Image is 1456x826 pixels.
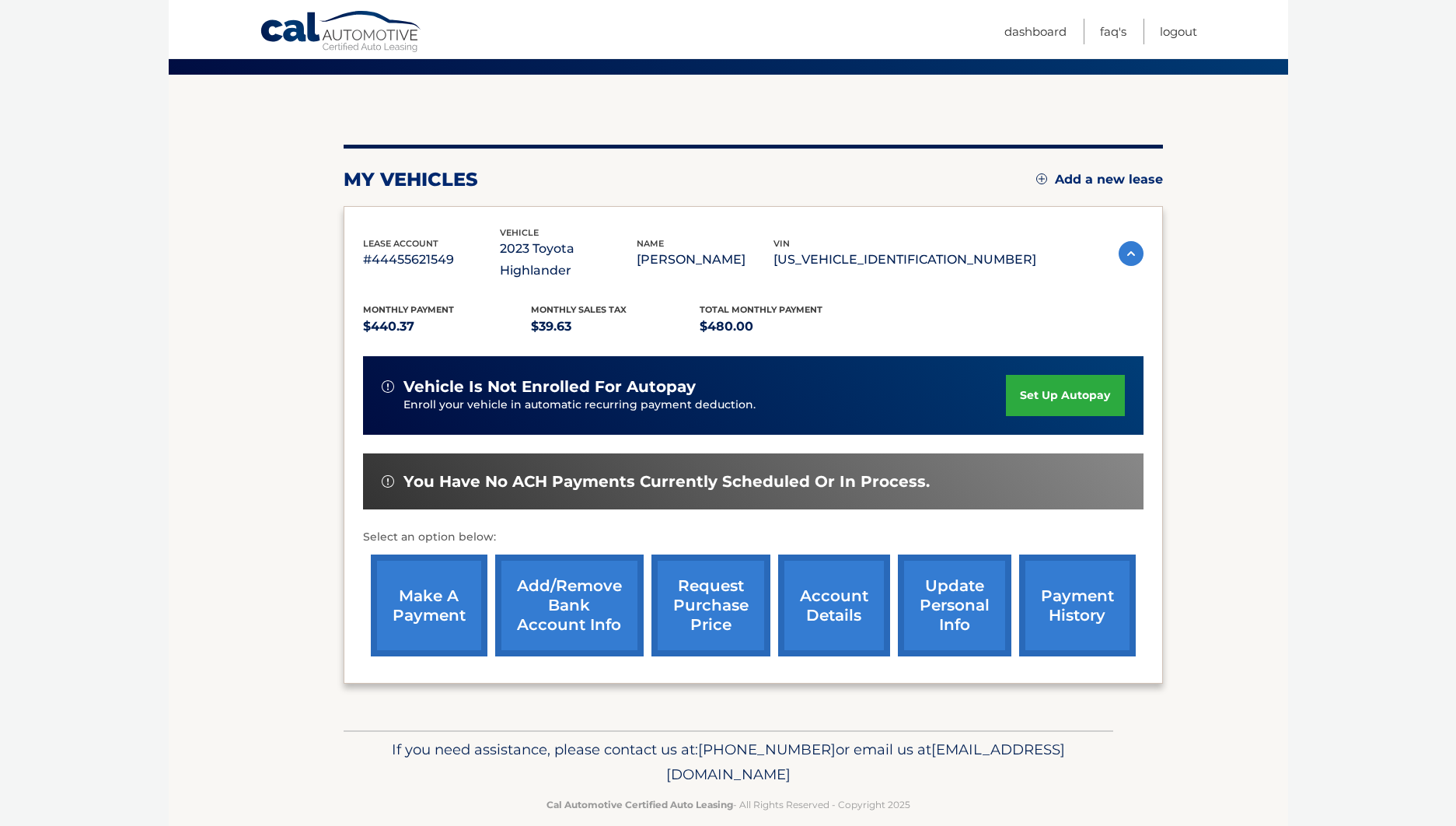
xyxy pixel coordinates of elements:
[700,316,868,338] p: $480.00
[1006,375,1124,416] a: set up autopay
[651,555,770,656] a: request purchase price
[403,472,930,492] span: You have no ACH payments currently scheduled or in process.
[637,249,773,271] p: [PERSON_NAME]
[354,796,1103,813] p: - All Rights Reserved - Copyright 2025
[666,740,1065,783] span: [EMAIL_ADDRESS][DOMAIN_NAME]
[1036,173,1047,184] img: add.svg
[382,475,394,488] img: alert-white.svg
[1119,241,1144,266] img: accordion-active.svg
[1036,172,1163,187] a: Add a new lease
[354,737,1103,787] p: If you need assistance, please contact us at: or email us at
[1160,19,1197,44] a: Logout
[1100,19,1126,44] a: FAQ's
[531,304,627,315] span: Monthly sales Tax
[500,227,539,238] span: vehicle
[1004,19,1067,44] a: Dashboard
[363,249,500,271] p: #44455621549
[363,316,532,338] p: $440.37
[773,238,790,249] span: vin
[495,555,644,656] a: Add/Remove bank account info
[363,238,438,249] span: lease account
[344,168,478,191] h2: my vehicles
[260,10,423,55] a: Cal Automotive
[403,377,696,397] span: vehicle is not enrolled for autopay
[546,799,733,810] strong: Cal Automotive Certified Auto Leasing
[363,304,454,315] span: Monthly Payment
[778,555,890,656] a: account details
[371,555,487,656] a: make a payment
[403,397,1007,414] p: Enroll your vehicle in automatic recurring payment deduction.
[1019,555,1136,656] a: payment history
[773,249,1036,271] p: [US_VEHICLE_IDENTIFICATION_NUMBER]
[698,740,836,758] span: [PHONE_NUMBER]
[700,304,822,315] span: Total Monthly Payment
[531,316,700,338] p: $39.63
[382,380,394,393] img: alert-white.svg
[637,238,664,249] span: name
[363,528,1144,547] p: Select an option below:
[500,238,637,282] p: 2023 Toyota Highlander
[898,555,1011,656] a: update personal info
